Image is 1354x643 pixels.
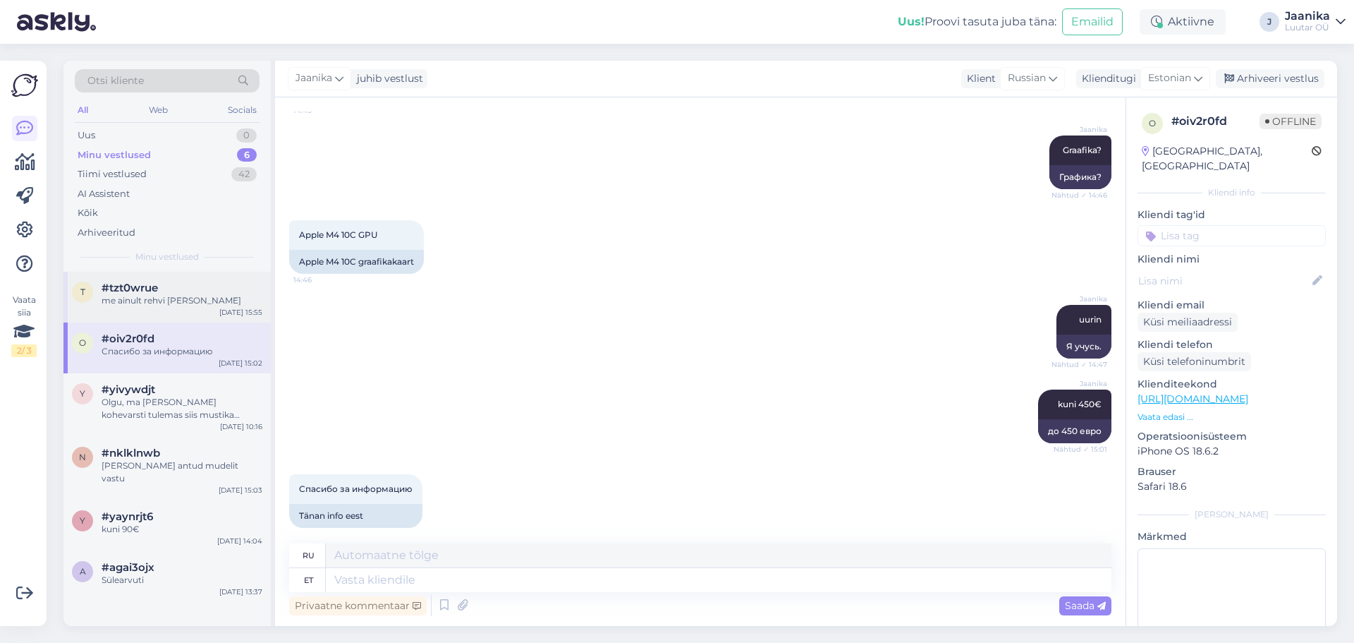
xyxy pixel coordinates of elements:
span: Nähtud ✓ 14:46 [1051,190,1107,200]
p: Kliendi tag'id [1138,208,1326,222]
div: All [75,101,91,119]
div: Arhiveeritud [78,226,135,240]
div: [DATE] 15:03 [219,485,262,495]
p: Safari 18.6 [1138,479,1326,494]
p: Kliendi telefon [1138,337,1326,352]
a: [URL][DOMAIN_NAME] [1138,392,1248,405]
div: 2 / 3 [11,344,37,357]
div: Спасибо за информацию [102,345,262,358]
div: Arhiveeri vestlus [1216,69,1324,88]
div: et [304,568,313,592]
span: #agai3ojx [102,561,154,574]
a: JaanikaLuutar OÜ [1285,11,1346,33]
span: o [79,337,86,348]
input: Lisa nimi [1138,273,1310,289]
p: Brauser [1138,464,1326,479]
div: Vaata siia [11,294,37,357]
div: [DATE] 10:16 [220,421,262,432]
img: Askly Logo [11,72,38,99]
span: Apple M4 10C GPU [299,229,377,240]
div: Tänan info eest [289,504,422,528]
div: Klienditugi [1076,71,1136,86]
span: Jaanika [1054,378,1107,389]
b: Uus! [898,15,925,28]
div: 0 [236,128,257,143]
span: a [80,566,86,577]
div: J [1260,12,1279,32]
span: #yivywdjt [102,383,155,396]
div: [DATE] 13:37 [219,587,262,597]
span: Jaanika [1054,294,1107,304]
p: Kliendi nimi [1138,252,1326,267]
span: Estonian [1148,71,1191,86]
p: Klienditeekond [1138,377,1326,392]
div: [DATE] 14:04 [217,536,262,546]
span: Otsi kliente [87,73,144,88]
div: Я учусь. [1056,335,1111,359]
span: kuni 450€ [1058,399,1102,409]
span: uurin [1079,314,1102,325]
span: t [80,287,85,297]
span: Minu vestlused [135,251,199,263]
div: до 450 евро [1038,419,1111,443]
div: Privaatne kommentaar [289,596,427,615]
div: Jaanika [1285,11,1330,22]
span: Nähtud ✓ 14:47 [1051,359,1107,370]
div: AI Assistent [78,187,130,201]
div: Apple M4 10C graafikakaart [289,250,424,274]
span: 15:02 [293,529,346,539]
div: Küsi telefoninumbrit [1138,352,1251,371]
span: #tzt0wrue [102,282,158,294]
span: #yaynrjt6 [102,510,153,523]
div: # oiv2r0fd [1171,113,1260,130]
div: Socials [225,101,260,119]
div: Klient [961,71,996,86]
span: o [1149,118,1156,128]
button: Emailid [1062,8,1123,35]
div: [DATE] 15:02 [219,358,262,368]
p: Märkmed [1138,529,1326,544]
div: Tiimi vestlused [78,167,147,181]
p: Kliendi email [1138,298,1326,313]
div: Kliendi info [1138,186,1326,199]
div: Küsi meiliaadressi [1138,313,1238,332]
span: Nähtud ✓ 15:01 [1054,444,1107,455]
span: Jaanika [1054,124,1107,135]
p: Operatsioonisüsteem [1138,429,1326,444]
span: y [80,388,85,399]
span: Jaanika [295,71,332,86]
div: 42 [231,167,257,181]
span: Russian [1008,71,1046,86]
span: Спасибо за информацию [299,483,413,494]
p: Vaata edasi ... [1138,411,1326,423]
span: n [79,452,86,462]
div: ru [303,543,315,567]
div: Sülearvuti [102,574,262,587]
span: 14:46 [293,275,346,285]
input: Lisa tag [1138,225,1326,246]
div: Web [146,101,171,119]
div: Kõik [78,206,98,220]
div: [PERSON_NAME] antud mudelit vastu [102,459,262,485]
div: [DATE] 15:55 [219,307,262,318]
div: juhib vestlust [351,71,423,86]
div: Uus [78,128,95,143]
div: Proovi tasuta juba täna: [898,13,1056,30]
span: #nklklnwb [102,447,160,459]
div: Olgu, ma [PERSON_NAME] kohevarsti tulemas siis mustika keskuse luutarisse . [GEOGRAPHIC_DATA] [102,396,262,421]
span: #oiv2r0fd [102,332,154,345]
div: Luutar OÜ [1285,22,1330,33]
div: [GEOGRAPHIC_DATA], [GEOGRAPHIC_DATA] [1142,144,1312,174]
p: iPhone OS 18.6.2 [1138,444,1326,459]
div: [PERSON_NAME] [1138,508,1326,521]
div: Aktiivne [1140,9,1226,35]
span: Saada [1065,599,1106,612]
div: Minu vestlused [78,148,151,162]
div: me ainult rehvi [PERSON_NAME] [102,294,262,307]
div: Графика? [1049,165,1111,189]
span: Graafika? [1063,145,1102,155]
div: 6 [237,148,257,162]
div: kuni 90€ [102,523,262,536]
span: Offline [1260,114,1322,129]
span: y [80,515,85,526]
